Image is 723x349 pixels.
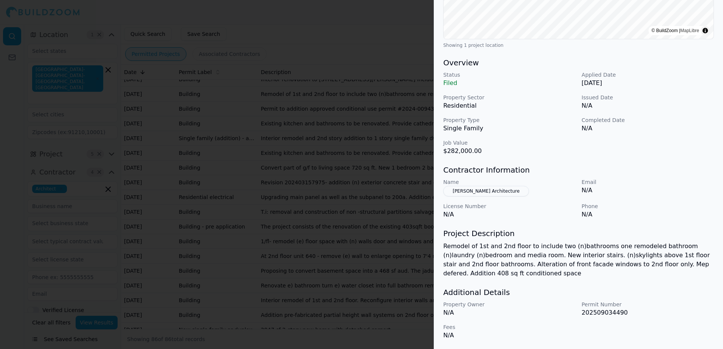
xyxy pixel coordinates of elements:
[582,79,714,88] p: [DATE]
[582,94,714,101] p: Issued Date
[443,79,576,88] p: Filed
[582,124,714,133] p: N/A
[443,139,576,147] p: Job Value
[582,116,714,124] p: Completed Date
[582,71,714,79] p: Applied Date
[443,178,576,186] p: Name
[443,228,714,239] h3: Project Description
[443,308,576,317] p: N/A
[443,287,714,298] h3: Additional Details
[582,186,714,195] p: N/A
[652,27,699,34] div: © BuildZoom |
[443,101,576,110] p: Residential
[701,26,710,35] summary: Toggle attribution
[443,147,576,156] p: $282,000.00
[443,116,576,124] p: Property Type
[582,101,714,110] p: N/A
[443,323,576,331] p: Fees
[443,94,576,101] p: Property Sector
[443,42,714,48] div: Showing 1 project location
[443,186,529,196] button: [PERSON_NAME] Architecture
[582,301,714,308] p: Permit Number
[680,28,699,33] a: MapLibre
[443,71,576,79] p: Status
[443,301,576,308] p: Property Owner
[582,178,714,186] p: Email
[443,202,576,210] p: License Number
[582,308,714,317] p: 202509034490
[443,331,576,340] p: N/A
[582,210,714,219] p: N/A
[582,202,714,210] p: Phone
[443,57,714,68] h3: Overview
[443,242,714,278] p: Remodel of 1st and 2nd floor to include two (n)bathrooms one remodeled bathroom (n)laundry (n)bed...
[443,210,576,219] p: N/A
[443,124,576,133] p: Single Family
[443,165,714,175] h3: Contractor Information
